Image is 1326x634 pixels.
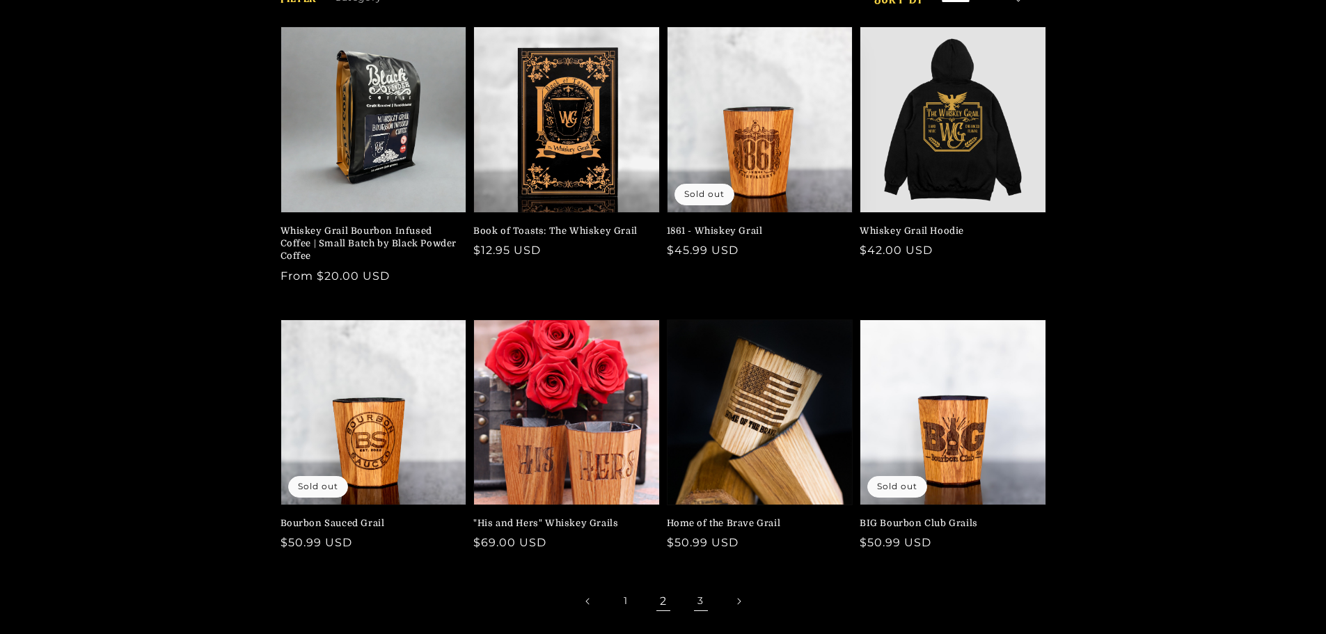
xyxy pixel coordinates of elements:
a: Book of Toasts: The Whiskey Grail [473,225,652,237]
a: BIG Bourbon Club Grails [860,517,1038,530]
a: 1861 - Whiskey Grail [667,225,845,237]
a: Page 3 [686,586,716,617]
a: Page 1 [610,586,641,617]
a: "His and Hers" Whiskey Grails [473,517,652,530]
a: Home of the Brave Grail [667,517,845,530]
a: Previous page [573,586,603,617]
a: Next page [723,586,754,617]
a: Whiskey Grail Hoodie [860,225,1038,237]
span: Page 2 [648,586,679,617]
a: Whiskey Grail Bourbon Infused Coffee | Small Batch by Black Powder Coffee [281,225,459,263]
a: Bourbon Sauced Grail [281,517,459,530]
nav: Pagination [281,586,1046,617]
